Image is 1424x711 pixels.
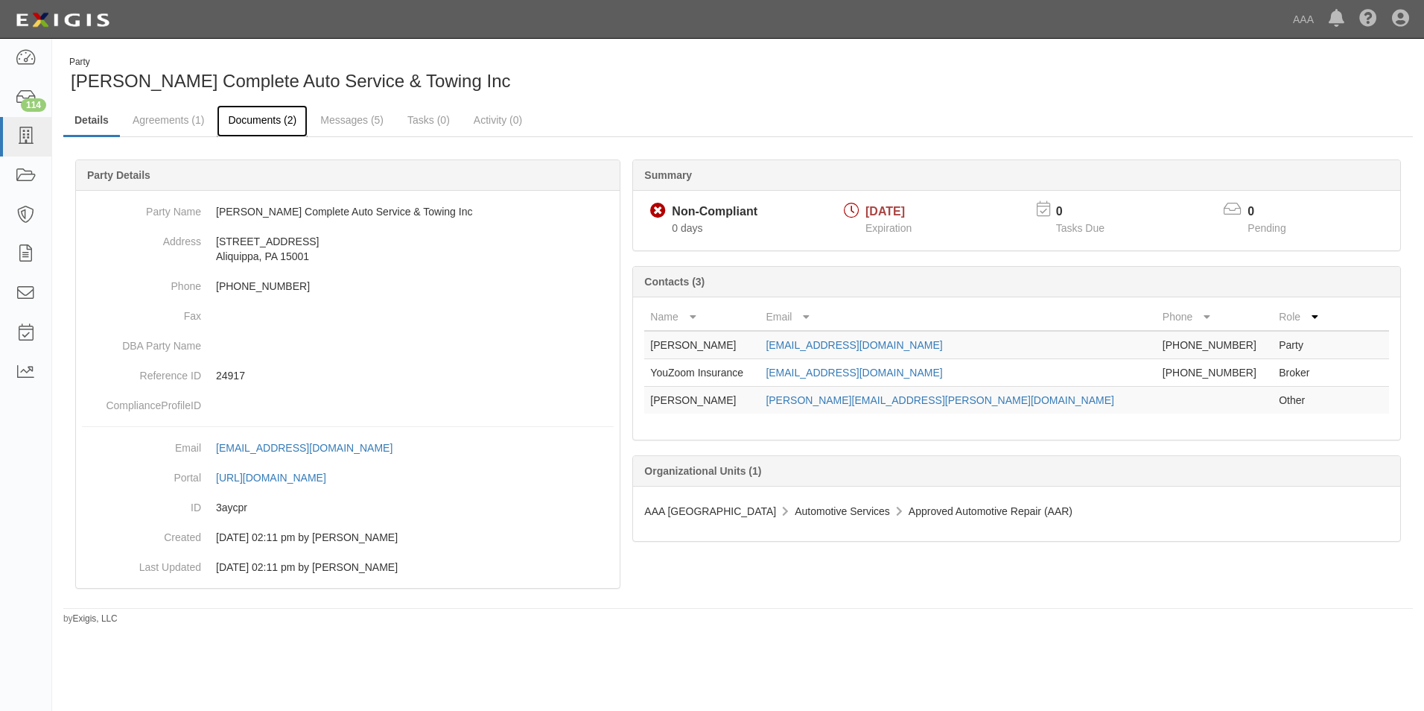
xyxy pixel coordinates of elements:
th: Role [1273,303,1329,331]
dd: [PERSON_NAME] Complete Auto Service & Towing Inc [82,197,614,227]
span: Tasks Due [1056,222,1104,234]
dt: Created [82,522,201,545]
b: Party Details [87,169,150,181]
dt: Phone [82,271,201,294]
p: 24917 [216,368,614,383]
a: Activity (0) [463,105,533,135]
a: AAA [1285,4,1321,34]
a: [EMAIL_ADDRESS][DOMAIN_NAME] [766,367,942,379]
dt: Last Updated [82,552,201,575]
b: Contacts (3) [644,276,705,288]
th: Name [644,303,760,331]
span: Automotive Services [795,505,890,517]
dt: ComplianceProfileID [82,391,201,413]
td: [PERSON_NAME] [644,387,760,414]
dd: 3aycpr [82,493,614,522]
a: Details [63,105,120,137]
td: Party [1273,331,1329,359]
span: Expiration [865,222,912,234]
span: Since 09/17/2025 [672,222,702,234]
b: Summary [644,169,692,181]
dt: Fax [82,301,201,323]
div: [EMAIL_ADDRESS][DOMAIN_NAME] [216,440,392,455]
img: logo-5460c22ac91f19d4615b14bd174203de0afe785f0fc80cf4dbbc73dc1793850b.png [11,7,114,34]
span: Approved Automotive Repair (AAR) [909,505,1072,517]
span: [PERSON_NAME] Complete Auto Service & Towing Inc [71,71,510,91]
dd: [STREET_ADDRESS] Aliquippa, PA 15001 [82,227,614,271]
th: Email [760,303,1156,331]
div: Party [69,56,510,69]
i: Non-Compliant [650,203,666,219]
dt: Email [82,433,201,455]
td: Other [1273,387,1329,414]
a: Exigis, LLC [73,613,118,624]
a: Messages (5) [309,105,395,135]
td: [PHONE_NUMBER] [1157,359,1273,387]
a: [URL][DOMAIN_NAME] [216,472,343,484]
th: Phone [1157,303,1273,331]
td: [PERSON_NAME] [644,331,760,359]
span: AAA [GEOGRAPHIC_DATA] [644,505,776,517]
td: [PHONE_NUMBER] [1157,331,1273,359]
dt: Party Name [82,197,201,219]
small: by [63,613,118,625]
a: Documents (2) [217,105,308,137]
a: Agreements (1) [121,105,215,135]
td: YouZoom Insurance [644,359,760,387]
dt: Reference ID [82,361,201,383]
p: 0 [1247,203,1304,221]
dt: Address [82,227,201,249]
a: Tasks (0) [396,105,461,135]
p: 0 [1056,203,1123,221]
b: Organizational Units (1) [644,465,761,477]
i: Help Center - Complianz [1359,10,1377,28]
dd: [PHONE_NUMBER] [82,271,614,301]
a: [EMAIL_ADDRESS][DOMAIN_NAME] [766,339,942,351]
a: [PERSON_NAME][EMAIL_ADDRESS][PERSON_NAME][DOMAIN_NAME] [766,394,1114,406]
dt: ID [82,493,201,515]
td: Broker [1273,359,1329,387]
a: [EMAIL_ADDRESS][DOMAIN_NAME] [216,442,409,454]
dd: 11/21/2024 02:11 pm by Benjamin Tully [82,522,614,552]
div: Hineman's Complete Auto Service & Towing Inc [63,56,727,94]
dd: 11/21/2024 02:11 pm by Benjamin Tully [82,552,614,582]
div: 114 [21,98,46,112]
dt: DBA Party Name [82,331,201,353]
dt: Portal [82,463,201,485]
span: [DATE] [865,205,905,218]
div: Non-Compliant [672,203,757,221]
span: Pending [1247,222,1285,234]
